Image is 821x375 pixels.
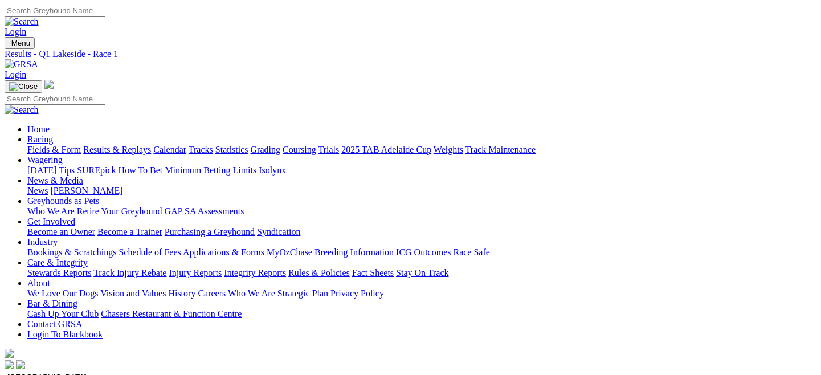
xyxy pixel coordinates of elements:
div: Care & Integrity [27,268,816,278]
a: ICG Outcomes [396,247,451,257]
a: Who We Are [27,206,75,216]
input: Search [5,93,105,105]
a: History [168,288,195,298]
a: Rules & Policies [288,268,350,278]
a: Bar & Dining [27,299,77,308]
a: Results & Replays [83,145,151,154]
div: Racing [27,145,816,155]
div: About [27,288,816,299]
a: Stay On Track [396,268,448,278]
a: Stewards Reports [27,268,91,278]
a: Care & Integrity [27,258,88,267]
img: Search [5,105,39,115]
div: Greyhounds as Pets [27,206,816,217]
a: News & Media [27,176,83,185]
img: logo-grsa-white.png [44,80,54,89]
a: Industry [27,237,58,247]
div: Industry [27,247,816,258]
img: Close [9,82,38,91]
a: GAP SA Assessments [165,206,244,216]
a: Who We Are [228,288,275,298]
a: Track Maintenance [465,145,536,154]
a: About [27,278,50,288]
a: Isolynx [259,165,286,175]
a: Schedule of Fees [119,247,181,257]
div: News & Media [27,186,816,196]
a: SUREpick [77,165,116,175]
span: Menu [11,39,30,47]
a: Grading [251,145,280,154]
a: [DATE] Tips [27,165,75,175]
img: logo-grsa-white.png [5,349,14,358]
a: Applications & Forms [183,247,264,257]
a: Greyhounds as Pets [27,196,99,206]
a: Bookings & Scratchings [27,247,116,257]
div: Wagering [27,165,816,176]
a: Vision and Values [100,288,166,298]
a: Wagering [27,155,63,165]
a: Home [27,124,50,134]
div: Bar & Dining [27,309,816,319]
div: Get Involved [27,227,816,237]
a: Login [5,70,26,79]
a: Racing [27,134,53,144]
a: News [27,186,48,195]
a: Retire Your Greyhound [77,206,162,216]
a: Privacy Policy [330,288,384,298]
input: Search [5,5,105,17]
a: Results - Q1 Lakeside - Race 1 [5,49,816,59]
a: Coursing [283,145,316,154]
img: Search [5,17,39,27]
a: Become an Owner [27,227,95,237]
a: Become a Trainer [97,227,162,237]
a: MyOzChase [267,247,312,257]
a: Breeding Information [314,247,394,257]
a: Purchasing a Greyhound [165,227,255,237]
a: Trials [318,145,339,154]
a: Weights [434,145,463,154]
img: twitter.svg [16,360,25,369]
a: 2025 TAB Adelaide Cup [341,145,431,154]
a: Cash Up Your Club [27,309,99,319]
img: facebook.svg [5,360,14,369]
a: Race Safe [453,247,489,257]
a: [PERSON_NAME] [50,186,122,195]
a: Tracks [189,145,213,154]
a: Contact GRSA [27,319,82,329]
a: Careers [198,288,226,298]
a: Integrity Reports [224,268,286,278]
a: Fact Sheets [352,268,394,278]
button: Toggle navigation [5,37,35,49]
a: Calendar [153,145,186,154]
a: We Love Our Dogs [27,288,98,298]
a: Strategic Plan [277,288,328,298]
a: Statistics [215,145,248,154]
a: Chasers Restaurant & Function Centre [101,309,242,319]
a: Minimum Betting Limits [165,165,256,175]
a: Syndication [257,227,300,237]
a: How To Bet [119,165,163,175]
a: Login To Blackbook [27,329,103,339]
a: Get Involved [27,217,75,226]
a: Login [5,27,26,36]
a: Injury Reports [169,268,222,278]
a: Track Injury Rebate [93,268,166,278]
a: Fields & Form [27,145,81,154]
img: GRSA [5,59,38,70]
button: Toggle navigation [5,80,42,93]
